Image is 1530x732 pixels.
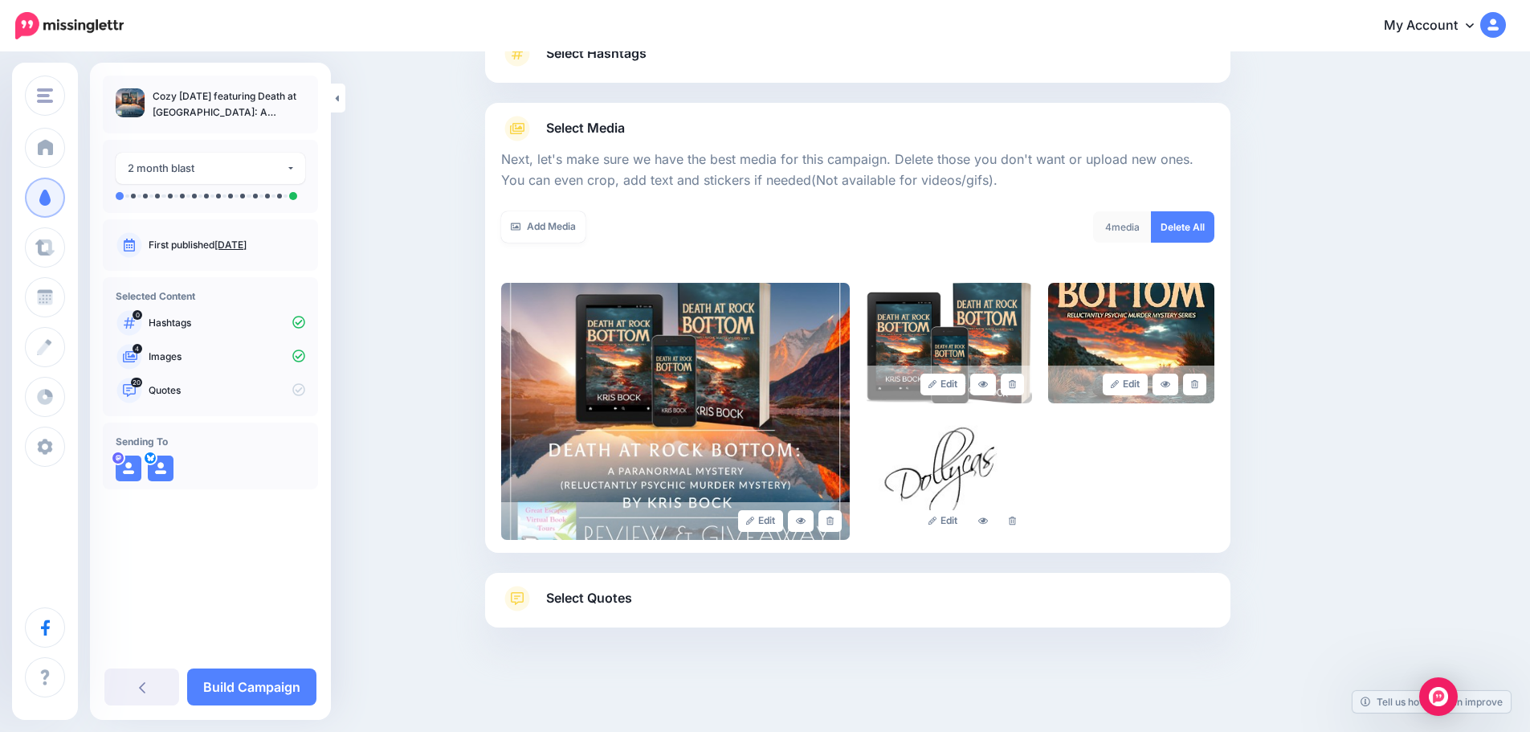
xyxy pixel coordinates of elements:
a: Delete All [1151,211,1214,243]
p: Next, let's make sure we have the best media for this campaign. Delete those you don't want or up... [501,149,1214,191]
button: 2 month blast [116,153,305,184]
a: Edit [920,374,966,395]
span: 20 [131,378,142,387]
h4: Sending To [116,436,305,448]
p: Quotes [149,383,305,398]
p: Hashtags [149,316,305,330]
img: 436bd8d786eb00055b6f3bafa899c3b5_large.jpg [1048,283,1214,403]
span: Select Hashtags [546,43,647,64]
span: 4 [1105,221,1112,233]
span: 0 [133,310,142,320]
a: Edit [920,510,966,532]
div: media [1093,211,1152,243]
div: Open Intercom Messenger [1419,677,1458,716]
a: Select Quotes [501,586,1214,628]
img: c9669ab4e39f2033c5e634883b74f7a7_large.jpg [501,283,850,540]
img: Missinglettr [15,12,124,39]
img: 77ec40fe02d80f63777c66677346c1cc_large.jpg [866,419,1032,540]
a: [DATE] [214,239,247,251]
a: Add Media [501,211,585,243]
a: Tell us how we can improve [1353,691,1511,713]
img: user_default_image.png [148,456,173,481]
span: Select Quotes [546,587,632,609]
img: c9669ab4e39f2033c5e634883b74f7a7_thumb.jpg [116,88,145,117]
span: Select Media [546,117,625,139]
p: First published [149,238,305,252]
p: Cozy [DATE] featuring Death at [GEOGRAPHIC_DATA]: A Paranormal Mystery (Reluctantly Psychic Murde... [153,88,305,121]
a: My Account [1368,6,1506,46]
a: Select Hashtags [501,41,1214,83]
div: Select Media [501,141,1214,540]
h4: Selected Content [116,290,305,302]
div: 2 month blast [128,159,286,178]
p: Images [149,350,305,364]
a: Edit [1103,374,1149,395]
img: menu.png [37,88,53,103]
img: 9eabec3425b0feff2d3d22088a083832_large.jpg [866,283,1032,403]
span: 4 [133,344,142,354]
a: Edit [738,510,784,532]
a: Select Media [501,116,1214,141]
img: user_default_image.png [116,456,141,481]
